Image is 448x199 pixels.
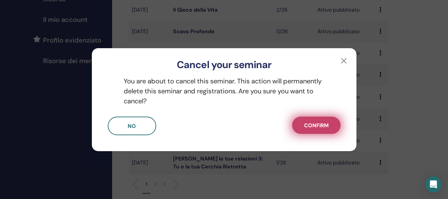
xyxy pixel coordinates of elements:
[292,117,341,134] button: Confirm
[425,176,441,192] div: Open Intercom Messenger
[108,76,341,106] p: You are about to cancel this seminar. This action will permanently delete this seminar and regist...
[304,122,329,129] span: Confirm
[128,123,136,130] span: No
[108,117,156,135] button: No
[102,59,346,71] h3: Cancel your seminar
